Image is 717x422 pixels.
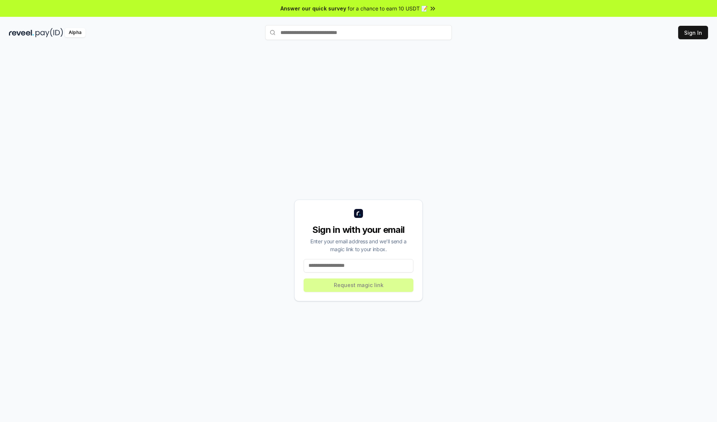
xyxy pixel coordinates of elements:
span: for a chance to earn 10 USDT 📝 [348,4,428,12]
div: Alpha [65,28,86,37]
img: logo_small [354,209,363,218]
div: Sign in with your email [304,224,413,236]
div: Enter your email address and we’ll send a magic link to your inbox. [304,237,413,253]
img: reveel_dark [9,28,34,37]
button: Sign In [678,26,708,39]
span: Answer our quick survey [280,4,346,12]
img: pay_id [35,28,63,37]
